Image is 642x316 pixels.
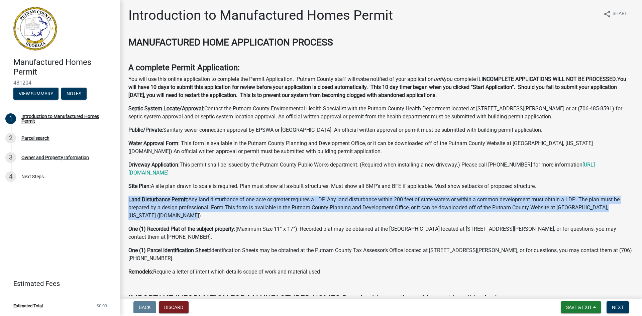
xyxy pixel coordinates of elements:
[128,226,235,232] strong: One (1) Recorded Plat of the subject property:
[128,269,153,275] strong: Remodels:
[128,162,180,168] strong: Driveway Application:
[128,105,204,112] strong: Septic System Locate/Approval:
[133,301,156,313] button: Back
[598,7,633,20] button: shareShare
[128,196,634,220] p: Any land disturbance of one acre or greater requires a LDP. Any land disturbance within 200 feet ...
[13,91,59,97] wm-modal-confirm: Summary
[128,126,634,134] p: Sanitary sewer connection approval by EPSWA or [GEOGRAPHIC_DATA]. An official written approval or...
[612,305,624,310] span: Next
[166,140,178,146] strong: Form
[128,196,188,203] strong: Land Disturbance Permit:
[128,268,634,276] p: Require a letter of intent which details scope of work and material used
[603,10,611,18] i: share
[128,7,393,23] h1: Introduction to Manufactured Homes Permit
[128,76,626,98] strong: You will have 10 days to submit this application for review before your application is closed aut...
[607,301,629,313] button: Next
[128,294,634,303] h4: IMPORTANT INFORMATION FOR MANUFACTURED HOMES Required Inspections- May not be all inclusive.
[128,127,163,133] strong: Public/Private:
[128,247,210,253] strong: One (1) Parcel Identification Sheet:
[21,155,89,160] div: Owner and Property Information
[5,171,16,182] div: 4
[139,305,151,310] span: Back
[13,80,107,86] span: 481204
[21,136,49,140] div: Parcel search
[61,88,87,100] button: Notes
[128,182,634,190] p: A site plan drawn to scale is required. Plan must show all as-built structures. Must show all BMP...
[13,304,43,308] span: Estimated Total
[21,114,110,123] div: Introduction to Manufactured Homes Permit
[128,161,634,177] p: This permit shall be issued by the Putnam County Public Works department. (Required when installi...
[13,88,59,100] button: View Summary
[128,75,634,99] p: You will use this online application to complete the Permit Application. Putnam County staff will...
[566,305,592,310] span: Save & Exit
[128,246,634,262] p: Identification Sheets may be obtained at the Putnam County Tax Assessor’s Office located at [STRE...
[5,277,110,290] a: Estimated Fees
[13,58,115,77] h4: Manufactured Homes Permit
[128,63,240,72] strong: A complete Permit Application:
[128,183,151,189] strong: Site Plan:
[61,91,87,97] wm-modal-confirm: Notes
[355,76,363,82] i: not
[159,301,189,313] button: Discard
[128,225,634,241] p: (Maximum Size 11” x 17”). Recorded plat may be obtained at the [GEOGRAPHIC_DATA] located at [STRE...
[97,304,107,308] span: $0.00
[128,105,634,121] p: Contact the Putnam County Environmental Health Specialist with the Putnam County Health Departmen...
[434,76,444,82] i: until
[5,152,16,163] div: 3
[481,76,616,82] strong: INCOMPLETE APPLICATIONS WILL NOT BE PROCESSED
[5,113,16,124] div: 1
[5,133,16,143] div: 2
[561,301,601,313] button: Save & Exit
[128,37,333,48] strong: MANUFACTURED HOME APPLICATION PROCESS
[613,10,627,18] span: Share
[128,140,165,146] strong: Water Approval
[13,7,57,50] img: Putnam County, Georgia
[128,139,634,155] p: : This form is available in the Putnam County Planning and Development Office, or it can be downl...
